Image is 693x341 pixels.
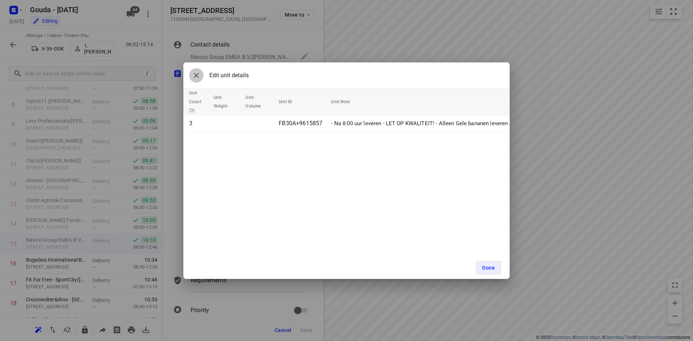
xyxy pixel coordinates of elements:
span: Done [482,265,495,271]
span: Unit Count (3) [189,89,211,115]
span: Unit Weight [214,93,237,110]
td: 3 [183,115,211,132]
button: Done [476,261,501,275]
td: FB30A+9615857 [276,115,328,132]
span: Unit ID [279,97,301,106]
span: Unit Note [331,97,359,106]
div: Edit unit details [189,68,249,83]
span: Unit Volume [245,93,270,110]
